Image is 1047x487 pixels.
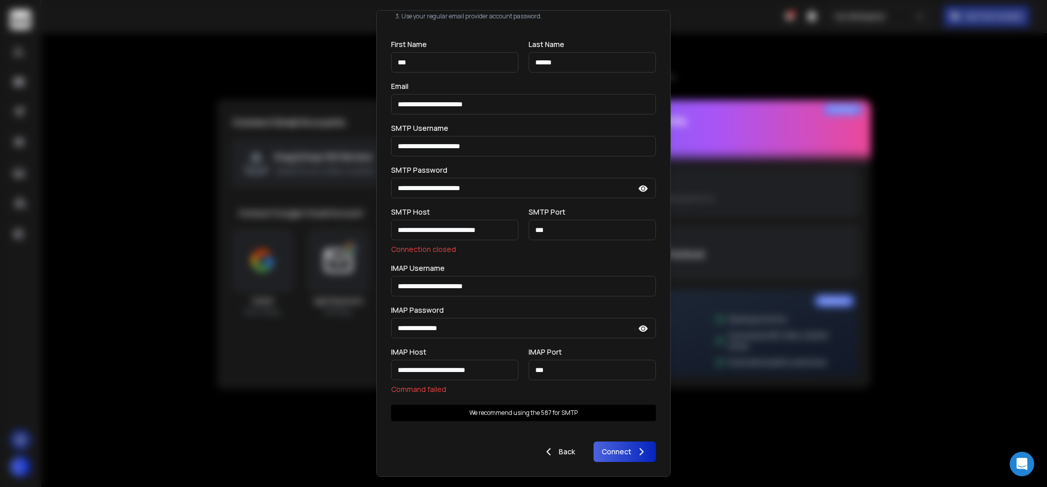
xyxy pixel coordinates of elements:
[391,307,444,314] label: IMAP Password
[391,244,518,254] p: Connection closed
[391,208,430,216] label: SMTP Host
[594,442,656,462] button: Connect
[529,41,564,48] label: Last Name
[529,349,562,356] label: IMAP Port
[1010,452,1034,476] div: Open Intercom Messenger
[391,167,447,174] label: SMTP Password
[391,83,408,90] label: Email
[469,409,578,417] p: We recommend using the 587 for SMTP
[391,265,445,272] label: IMAP Username
[391,125,448,132] label: SMTP Username
[401,12,656,20] li: Use your regular email provider account password.
[534,442,583,462] button: Back
[391,349,426,356] label: IMAP Host
[529,208,565,216] label: SMTP Port
[391,41,427,48] label: First Name
[391,384,518,395] p: Command failed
